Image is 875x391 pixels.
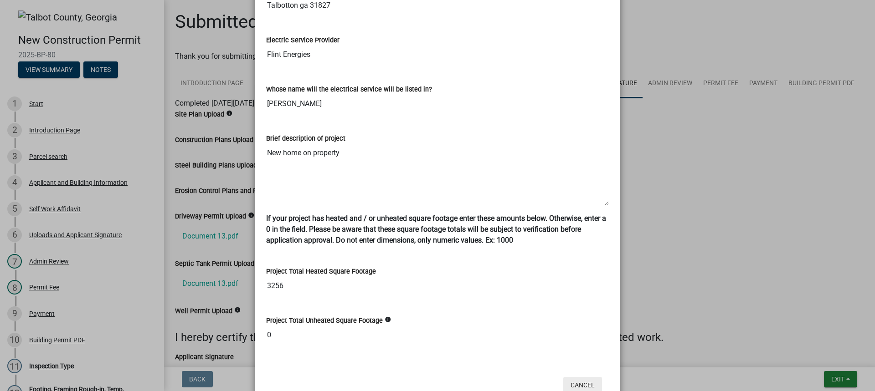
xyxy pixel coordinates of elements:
strong: If your project has heated and / or unheated square footage enter these amounts below. Otherwise,... [266,214,606,244]
label: Electric Service Provider [266,37,340,44]
label: Project Total Unheated Square Footage [266,318,383,324]
label: Project Total Heated Square Footage [266,269,376,275]
i: info [385,316,391,323]
textarea: New home on property [266,144,609,206]
label: Brief description of project [266,136,345,142]
label: Whose name will the electrical service will be listed in? [266,86,432,93]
